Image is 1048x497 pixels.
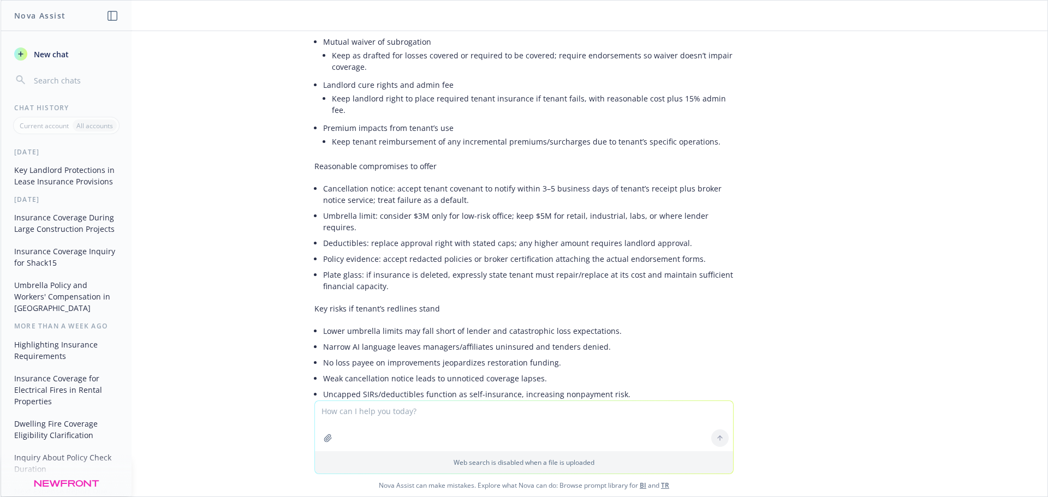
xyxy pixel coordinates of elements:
button: Umbrella Policy and Workers' Compensation in [GEOGRAPHIC_DATA] [10,276,123,317]
div: More than a week ago [1,321,132,331]
li: Policy evidence: accept redacted policies or broker certification attaching the actual endorsemen... [323,251,734,267]
a: TR [661,481,669,490]
li: Keep tenant reimbursement of any incremental premiums/surcharges due to tenant’s specific operati... [332,134,734,149]
li: No loss payee on improvements jeopardizes restoration funding. [323,355,734,370]
li: Umbrella limit: consider $3M only for low-risk office; keep $5M for retail, industrial, labs, or ... [323,208,734,235]
li: Keep as drafted for losses covered or required to be covered; require endorsements so waiver does... [332,47,734,75]
button: Insurance Coverage Inquiry for Shack15 [10,242,123,272]
li: Narrow AI language leaves managers/affiliates uninsured and tenders denied. [323,339,734,355]
span: Nova Assist can make mistakes. Explore what Nova can do: Browse prompt library for and [5,474,1043,496]
a: BI [640,481,646,490]
li: Weak cancellation notice leads to unnoticed coverage lapses. [323,370,734,386]
li: Cancellation notice: accept tenant covenant to notify within 3–5 business days of tenant’s receip... [323,181,734,208]
button: Inquiry About Policy Check Duration [10,448,123,478]
span: New chat [32,49,69,60]
p: Web search is disabled when a file is uploaded [321,458,727,467]
p: Landlord cure rights and admin fee [323,79,734,91]
p: Current account [20,121,69,130]
p: Reasonable compromises to offer [314,160,734,172]
div: [DATE] [1,195,132,204]
li: Plate glass: if insurance is deleted, expressly state tenant must repair/replace at its cost and ... [323,267,734,294]
button: New chat [10,44,123,64]
li: Deductibles: replace approval right with stated caps; any higher amount requires landlord approval. [323,235,734,251]
li: Lower umbrella limits may fall short of lender and catastrophic loss expectations. [323,323,734,339]
p: Mutual waiver of subrogation [323,36,734,47]
li: Uncapped SIRs/deductibles function as self-insurance, increasing nonpayment risk. [323,386,734,402]
div: [DATE] [1,147,132,157]
input: Search chats [32,73,118,88]
button: Insurance Coverage for Electrical Fires in Rental Properties [10,369,123,410]
h1: Nova Assist [14,10,65,21]
button: Dwelling Fire Coverage Eligibility Clarification [10,415,123,444]
button: Key Landlord Protections in Lease Insurance Provisions [10,161,123,190]
p: Premium impacts from tenant’s use [323,122,734,134]
p: Key risks if tenant’s redlines stand [314,303,734,314]
li: Keep landlord right to place required tenant insurance if tenant fails, with reasonable cost plus... [332,91,734,118]
p: All accounts [76,121,113,130]
button: Highlighting Insurance Requirements [10,336,123,365]
button: Insurance Coverage During Large Construction Projects [10,208,123,238]
div: Chat History [1,103,132,112]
